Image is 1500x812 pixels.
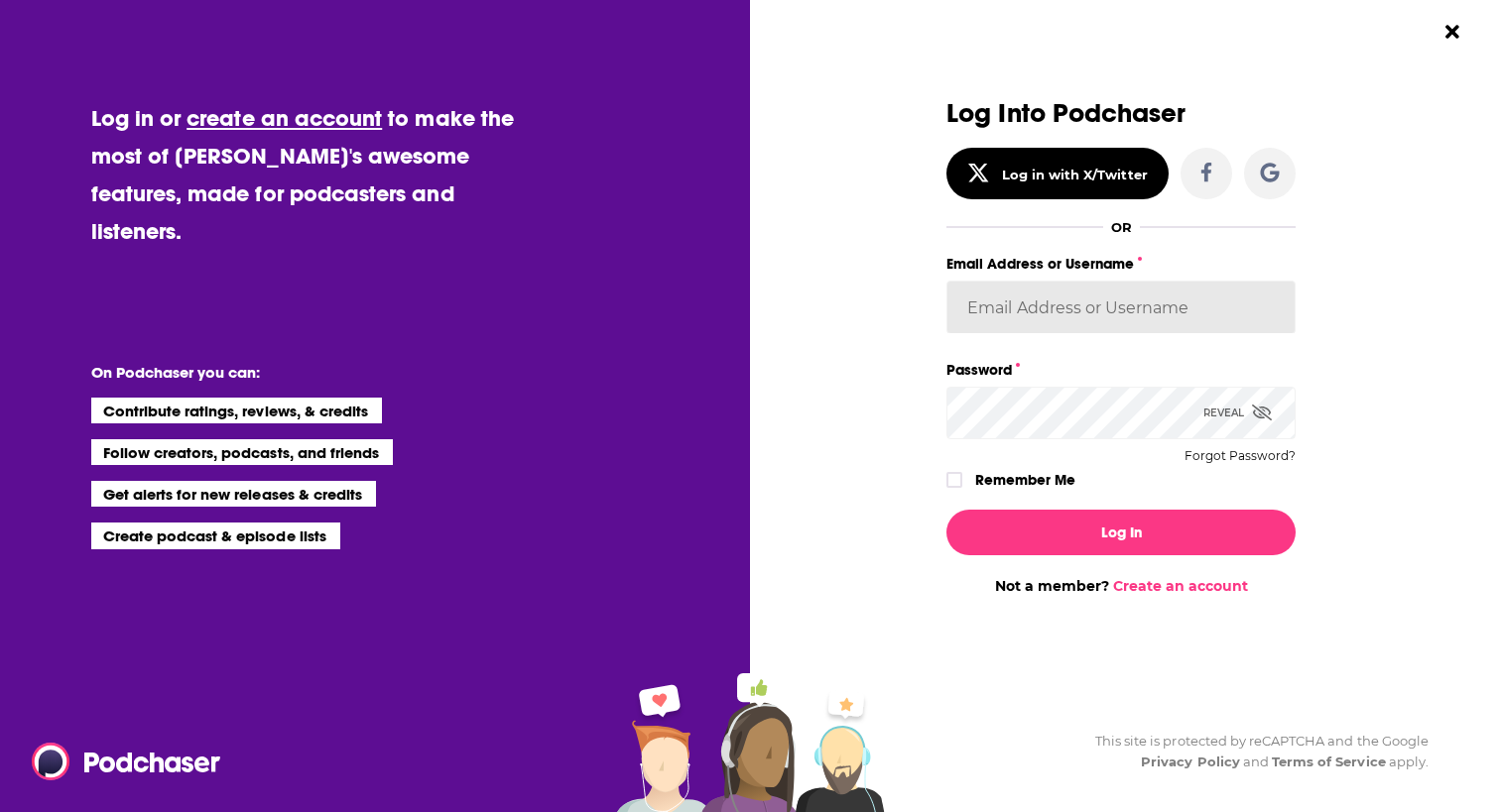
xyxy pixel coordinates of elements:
[91,522,340,548] li: Create podcast & episode lists
[1434,13,1471,51] button: Close Button
[1203,387,1272,439] div: Reveal
[946,99,1296,128] h3: Log Into Podchaser
[946,281,1296,334] input: Email Address or Username
[946,357,1296,383] label: Password
[32,743,206,780] a: Podchaser - Follow, Share and Rate Podcasts
[975,467,1075,493] label: Remember Me
[1272,754,1386,769] a: Terms of Service
[946,148,1169,199] button: Log in with X/Twitter
[946,510,1296,555] button: Log In
[946,577,1296,595] div: Not a member?
[91,481,376,507] li: Get alerts for new releases & credits
[91,439,394,465] li: Follow creators, podcasts, and friends
[91,363,488,382] li: On Podchaser you can:
[1113,577,1248,595] a: Create an account
[1185,449,1296,463] button: Forgot Password?
[1141,754,1240,769] a: Privacy Policy
[32,743,222,780] img: Podchaser - Follow, Share and Rate Podcasts
[187,104,382,132] a: create an account
[1079,731,1429,772] div: This site is protected by reCAPTCHA and the Google and apply.
[946,251,1296,277] label: Email Address or Username
[1002,167,1148,182] div: Log in with X/Twitter
[91,398,383,423] li: Contribute ratings, reviews, & credits
[1111,219,1132,235] div: OR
